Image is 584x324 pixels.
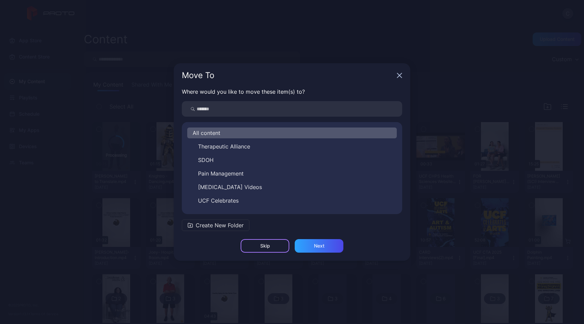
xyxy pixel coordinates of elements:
button: Next [295,239,343,253]
button: Skip [241,239,289,253]
p: Where would you like to move these item(s) to? [182,88,402,96]
button: [MEDICAL_DATA] Videos [187,182,397,192]
span: SDOH [198,156,214,164]
div: Move To [182,71,394,79]
button: UCF Celebrates [187,195,397,206]
button: SDOH [187,155,397,165]
span: Pain Management [198,169,244,178]
span: [MEDICAL_DATA] Videos [198,183,262,191]
div: Next [314,243,324,249]
span: UCF Celebrates [198,196,239,205]
button: Therapeutic Alliance [187,141,397,152]
span: Create New Folder [196,221,244,229]
span: Therapeutic Alliance [198,142,250,151]
button: Create New Folder [182,219,249,231]
span: All content [193,129,220,137]
button: Pain Management [187,168,397,179]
